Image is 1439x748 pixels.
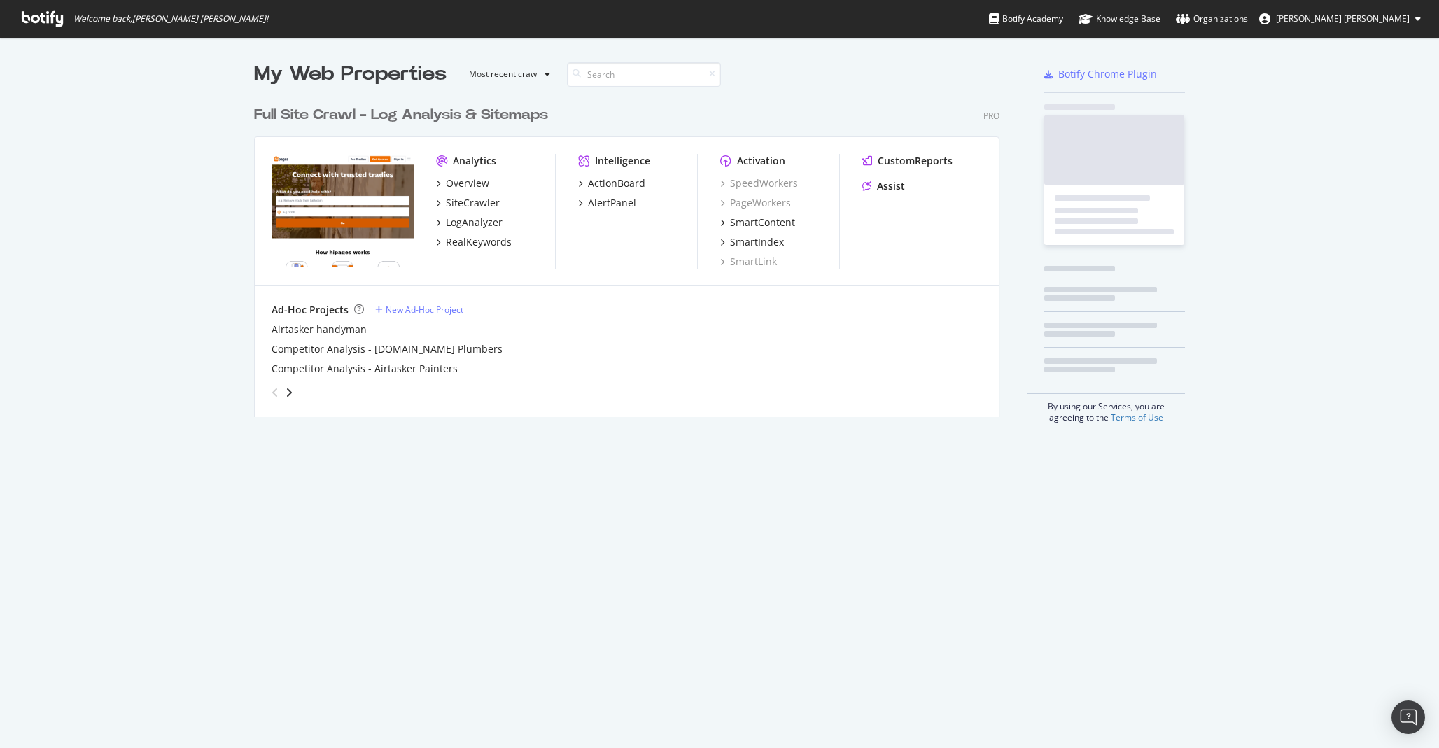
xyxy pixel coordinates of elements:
a: Overview [436,176,489,190]
div: By using our Services, you are agreeing to the [1027,393,1185,423]
a: SiteCrawler [436,196,500,210]
div: SiteCrawler [446,196,500,210]
div: Overview [446,176,489,190]
div: Analytics [453,154,496,168]
div: AlertPanel [588,196,636,210]
div: angle-right [284,386,294,400]
a: Airtasker handyman [272,323,367,337]
div: Pro [983,110,999,122]
img: hipages.com.au [272,154,414,267]
div: Botify Chrome Plugin [1058,67,1157,81]
button: [PERSON_NAME] [PERSON_NAME] [1248,8,1432,30]
div: Knowledge Base [1079,12,1160,26]
a: CustomReports [862,154,953,168]
a: SmartContent [720,216,795,230]
a: Terms of Use [1111,411,1163,423]
span: Welcome back, [PERSON_NAME] [PERSON_NAME] ! [73,13,268,24]
div: My Web Properties [254,60,447,88]
a: LogAnalyzer [436,216,503,230]
a: New Ad-Hoc Project [375,304,463,316]
a: SpeedWorkers [720,176,798,190]
a: Competitor Analysis - Airtasker Painters [272,362,458,376]
div: Ad-Hoc Projects [272,303,349,317]
div: SmartContent [730,216,795,230]
div: RealKeywords [446,235,512,249]
div: grid [254,88,1011,417]
div: New Ad-Hoc Project [386,304,463,316]
a: ActionBoard [578,176,645,190]
div: ActionBoard [588,176,645,190]
span: Diana de Vargas Soler [1276,13,1410,24]
div: Open Intercom Messenger [1391,700,1425,734]
input: Search [567,62,721,87]
div: Assist [877,179,905,193]
div: Activation [737,154,785,168]
div: Organizations [1176,12,1248,26]
div: CustomReports [878,154,953,168]
a: Botify Chrome Plugin [1044,67,1157,81]
a: SmartLink [720,255,777,269]
div: SmartIndex [730,235,784,249]
a: SmartIndex [720,235,784,249]
a: RealKeywords [436,235,512,249]
div: LogAnalyzer [446,216,503,230]
a: AlertPanel [578,196,636,210]
button: Most recent crawl [458,63,556,85]
div: Full Site Crawl - Log Analysis & Sitemaps [254,105,548,125]
a: PageWorkers [720,196,791,210]
div: Most recent crawl [469,70,539,78]
div: Botify Academy [989,12,1063,26]
div: Intelligence [595,154,650,168]
a: Full Site Crawl - Log Analysis & Sitemaps [254,105,554,125]
a: Assist [862,179,905,193]
a: Competitor Analysis - [DOMAIN_NAME] Plumbers [272,342,503,356]
div: angle-left [266,381,284,404]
